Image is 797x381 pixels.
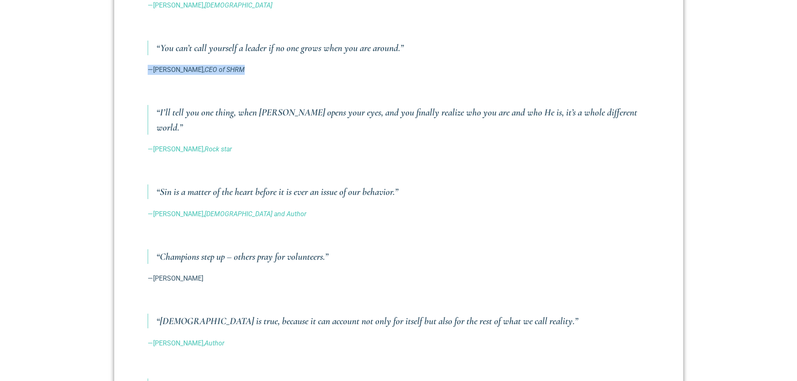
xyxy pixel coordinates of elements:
em: [DEMOGRAPHIC_DATA] and Author [205,210,306,218]
h3: “Sin is a matter of the heart before it is ever an issue of our behavior.” [156,184,650,199]
h3: “You can’t call yourself a leader if no one grows when you are around.” [156,41,650,55]
em: [DEMOGRAPHIC_DATA] [205,1,272,9]
p: —[PERSON_NAME] [148,274,650,284]
em: Author [205,339,224,347]
a: —[PERSON_NAME],Author [148,339,224,347]
em: CEO of SHRM [205,66,245,74]
a: —[PERSON_NAME],CEO of SHRM [148,66,245,74]
h3: “I’ll tell you one thing, when [PERSON_NAME] opens your eyes, and you finally realize who you are... [156,105,650,134]
em: Rock star [205,145,232,153]
h3: “[DEMOGRAPHIC_DATA] is true, because it can account not only for itself but also for the rest of ... [156,314,650,328]
a: —[PERSON_NAME],[DEMOGRAPHIC_DATA] and Author [148,210,306,218]
a: —[PERSON_NAME],Rock star [148,145,232,153]
a: ­—[PERSON_NAME],[DEMOGRAPHIC_DATA] [148,1,272,9]
h3: “Champions step up – others pray for volunteers.” [156,249,650,264]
